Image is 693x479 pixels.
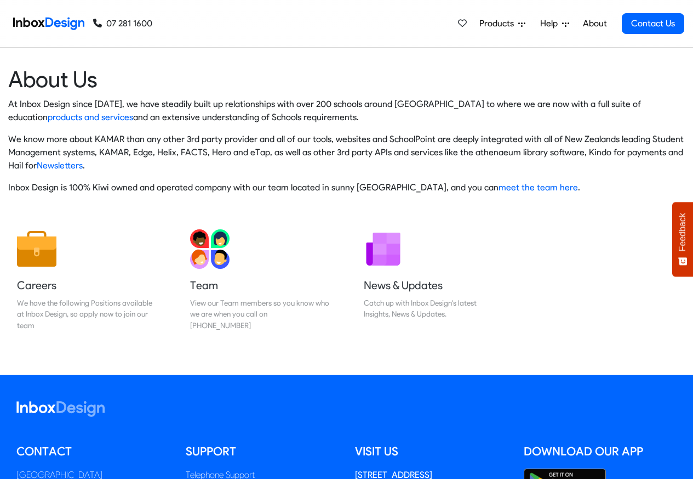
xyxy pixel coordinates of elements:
heading: About Us [8,65,685,93]
button: Feedback - Show survey [672,202,693,277]
span: Feedback [678,213,688,251]
h5: Team [190,278,329,293]
a: products and services [48,112,133,122]
img: 2022_01_13_icon_team.svg [190,229,230,269]
img: 2022_01_12_icon_newsletter.svg [364,229,403,269]
img: 2022_01_13_icon_job.svg [17,229,56,269]
div: View our Team members so you know who we are when you call on [PHONE_NUMBER] [190,297,329,331]
p: Inbox Design is 100% Kiwi owned and operated company with our team located in sunny [GEOGRAPHIC_D... [8,181,685,194]
h5: Visit us [355,443,508,460]
a: Careers We have the following Positions available at Inbox Design, so apply now to join our team [8,221,165,340]
a: About [580,13,610,35]
a: Team View our Team members so you know who we are when you call on [PHONE_NUMBER] [181,221,338,340]
a: Products [475,13,530,35]
h5: News & Updates [364,278,503,293]
a: Contact Us [622,13,684,34]
a: meet the team here [499,182,578,193]
p: At Inbox Design since [DATE], we have steadily built up relationships with over 200 schools aroun... [8,98,685,124]
h5: Contact [16,443,169,460]
a: Help [536,13,574,35]
img: logo_inboxdesign_white.svg [16,401,105,417]
a: 07 281 1600 [93,17,152,30]
a: Newsletters [37,160,83,171]
p: We know more about KAMAR than any other 3rd party provider and all of our tools, websites and Sch... [8,133,685,172]
h5: Careers [17,278,156,293]
span: Products [479,17,518,30]
h5: Download our App [524,443,677,460]
div: Catch up with Inbox Design's latest Insights, News & Updates. [364,297,503,320]
a: News & Updates Catch up with Inbox Design's latest Insights, News & Updates. [355,221,512,340]
span: Help [540,17,562,30]
h5: Support [186,443,339,460]
div: We have the following Positions available at Inbox Design, so apply now to join our team [17,297,156,331]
